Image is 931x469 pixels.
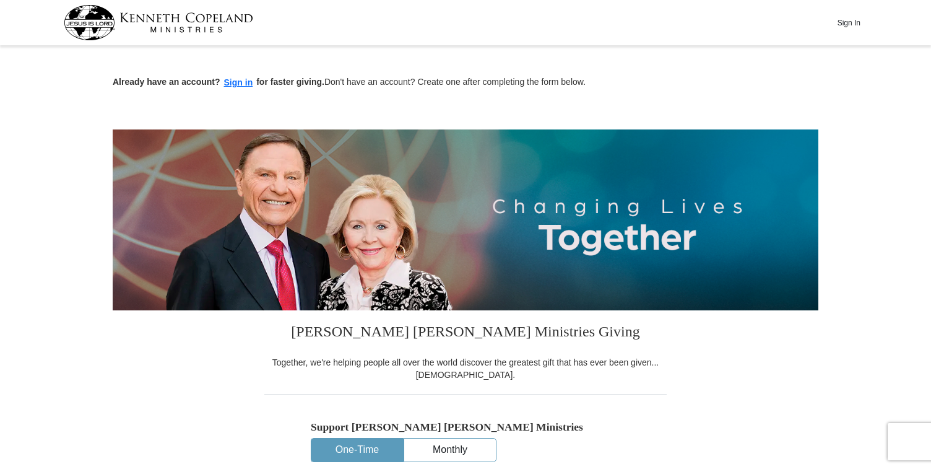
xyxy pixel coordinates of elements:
button: One-Time [311,439,403,462]
h5: Support [PERSON_NAME] [PERSON_NAME] Ministries [311,421,620,434]
img: kcm-header-logo.svg [64,5,253,40]
p: Don't have an account? Create one after completing the form below. [113,76,818,90]
div: Together, we're helping people all over the world discover the greatest gift that has ever been g... [264,356,667,381]
button: Sign In [830,13,867,32]
button: Monthly [404,439,496,462]
button: Sign in [220,76,257,90]
h3: [PERSON_NAME] [PERSON_NAME] Ministries Giving [264,310,667,356]
strong: Already have an account? for faster giving. [113,77,324,87]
